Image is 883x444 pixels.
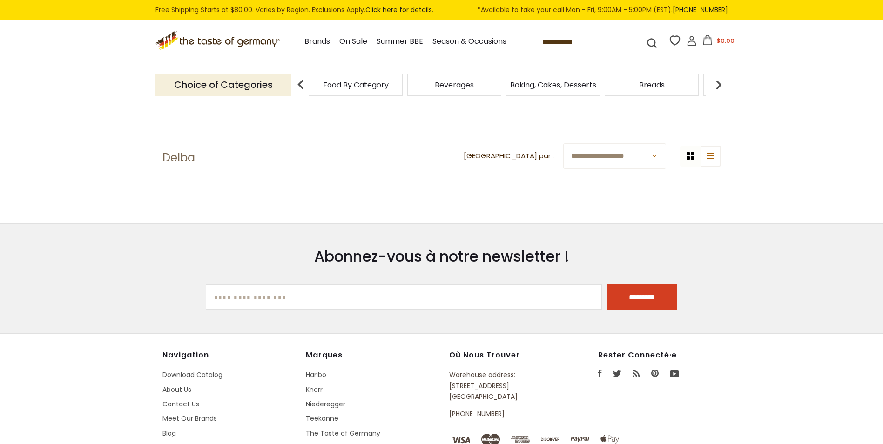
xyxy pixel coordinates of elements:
a: Brands [304,35,330,48]
a: Teekanne [306,414,338,423]
img: previous arrow [291,75,310,94]
div: Free Shipping Starts at $80.00. Varies by Region. Exclusions Apply. [155,5,728,15]
h4: Rester connecté·e [598,350,721,360]
a: The Taste of Germany [306,429,380,438]
img: next arrow [709,75,728,94]
a: Haribo [306,370,326,379]
a: Beverages [435,81,474,88]
p: Warehouse address: [STREET_ADDRESS] [GEOGRAPHIC_DATA] [449,370,555,402]
a: Meet Our Brands [162,414,217,423]
a: Summer BBE [377,35,423,48]
a: Knorr [306,385,323,394]
button: $0.00 [699,35,738,49]
a: About Us [162,385,191,394]
h1: Delba [162,151,195,165]
a: Baking, Cakes, Desserts [510,81,596,88]
span: $0.00 [716,36,735,45]
a: Blog [162,429,176,438]
span: *Available to take your call Mon - Fri, 9:00AM - 5:00PM (EST). [478,5,728,15]
h4: Où nous trouver [449,350,555,360]
a: Food By Category [323,81,389,88]
a: Season & Occasions [432,35,506,48]
p: [PHONE_NUMBER] [449,409,555,419]
a: Click here for details. [365,5,433,14]
a: Contact Us [162,399,199,409]
h3: Abonnez-vous à notre newsletter ! [206,247,677,266]
a: On Sale [339,35,367,48]
h4: Marques [306,350,440,360]
a: Breads [639,81,665,88]
h4: Navigation [162,350,297,360]
p: Choice of Categories [155,74,291,96]
label: [GEOGRAPHIC_DATA] par : [464,150,554,162]
a: Download Catalog [162,370,222,379]
a: [PHONE_NUMBER] [673,5,728,14]
a: Niederegger [306,399,345,409]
